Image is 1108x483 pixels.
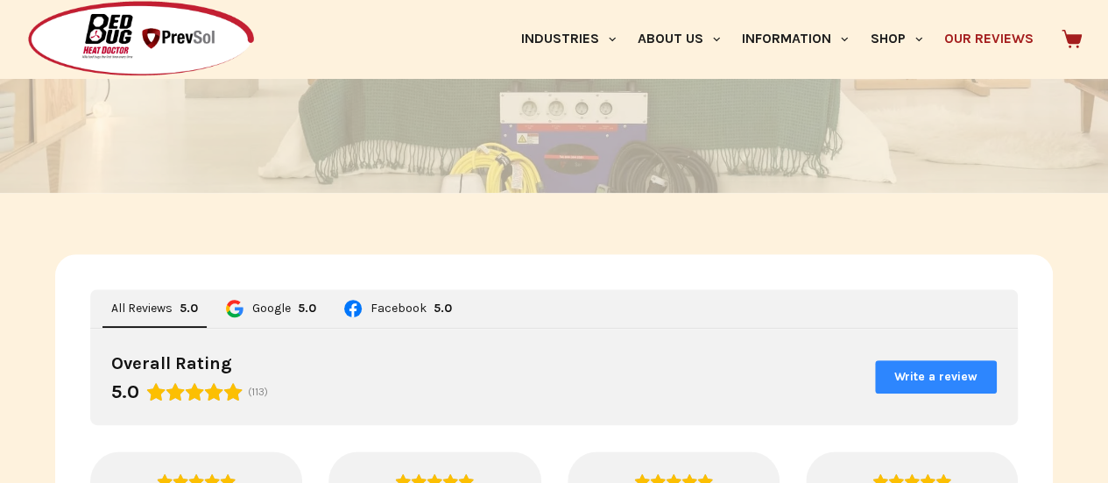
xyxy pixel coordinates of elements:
[298,301,316,316] div: 5.0
[14,7,67,60] button: Open LiveChat chat widget
[180,301,198,316] div: Rating: 5.0 out of 5
[111,302,173,315] span: All Reviews
[111,380,139,404] div: 5.0
[298,301,316,316] div: Rating: 5.0 out of 5
[371,302,427,315] span: Facebook
[894,369,977,385] span: Write a review
[434,301,452,316] div: 5.0
[248,386,268,398] span: (113)
[875,360,997,394] button: Write a review
[434,301,452,316] div: Rating: 5.0 out of 5
[111,380,243,404] div: Rating: 5.0 out of 5
[252,302,291,315] span: Google
[111,350,232,378] div: Overall Rating
[180,301,198,316] div: 5.0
